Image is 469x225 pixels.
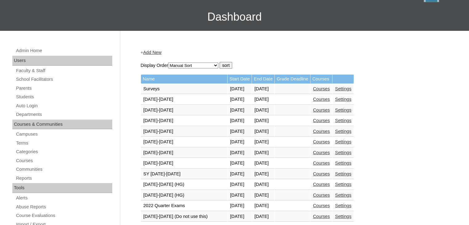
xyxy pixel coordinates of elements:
[15,67,112,75] a: Faculty & Staff
[141,49,446,56] div: +
[228,211,252,222] td: [DATE]
[313,118,330,123] a: Courses
[313,108,330,112] a: Courses
[15,84,112,92] a: Parents
[313,139,330,144] a: Courses
[141,169,228,179] td: SY [DATE]-[DATE]
[335,108,351,112] a: Settings
[15,194,112,202] a: Alerts
[313,86,330,91] a: Courses
[252,116,274,126] td: [DATE]
[335,129,351,134] a: Settings
[335,203,351,208] a: Settings
[141,148,228,158] td: [DATE]-[DATE]
[12,120,112,129] div: Courses & Communities
[15,212,112,219] a: Course Evaluations
[15,157,112,165] a: Courses
[313,214,330,219] a: Courses
[12,183,112,193] div: Tools
[15,111,112,118] a: Departments
[335,182,351,187] a: Settings
[252,137,274,147] td: [DATE]
[220,62,232,69] input: sort
[252,169,274,179] td: [DATE]
[141,137,228,147] td: [DATE]-[DATE]
[275,75,310,84] td: Grade Deadline
[311,75,332,84] td: Courses
[141,62,446,69] form: Display Order
[3,3,466,31] h3: Dashboard
[335,139,351,144] a: Settings
[15,148,112,156] a: Categories
[313,129,330,134] a: Courses
[335,214,351,219] a: Settings
[141,75,228,84] td: Name
[141,158,228,169] td: [DATE]-[DATE]
[313,97,330,102] a: Courses
[252,105,274,116] td: [DATE]
[12,56,112,66] div: Users
[143,50,161,55] a: Add New
[313,150,330,155] a: Courses
[15,76,112,83] a: School Facilitators
[252,179,274,190] td: [DATE]
[15,93,112,101] a: Students
[228,75,252,84] td: Start Date
[228,158,252,169] td: [DATE]
[252,158,274,169] td: [DATE]
[15,130,112,138] a: Campuses
[15,47,112,55] a: Admin Home
[141,105,228,116] td: [DATE]-[DATE]
[228,201,252,211] td: [DATE]
[252,84,274,94] td: [DATE]
[228,94,252,105] td: [DATE]
[335,193,351,198] a: Settings
[335,161,351,166] a: Settings
[335,150,351,155] a: Settings
[141,201,228,211] td: 2022 Quarter Exams
[313,171,330,176] a: Courses
[252,94,274,105] td: [DATE]
[15,203,112,211] a: Abuse Reports
[313,203,330,208] a: Courses
[335,86,351,91] a: Settings
[141,190,228,201] td: [DATE]-[DATE] (HG)
[15,139,112,147] a: Terms
[335,171,351,176] a: Settings
[141,211,228,222] td: [DATE]-[DATE] (Do not use this)
[252,190,274,201] td: [DATE]
[313,161,330,166] a: Courses
[335,97,351,102] a: Settings
[228,105,252,116] td: [DATE]
[141,84,228,94] td: Surveys
[252,148,274,158] td: [DATE]
[15,174,112,182] a: Reports
[15,102,112,110] a: Auto Login
[228,84,252,94] td: [DATE]
[228,148,252,158] td: [DATE]
[228,190,252,201] td: [DATE]
[252,75,274,84] td: End Date
[252,211,274,222] td: [DATE]
[228,179,252,190] td: [DATE]
[141,179,228,190] td: [DATE]-[DATE] (HG)
[15,166,112,173] a: Communities
[335,118,351,123] a: Settings
[228,126,252,137] td: [DATE]
[141,126,228,137] td: [DATE]-[DATE]
[228,116,252,126] td: [DATE]
[313,182,330,187] a: Courses
[252,201,274,211] td: [DATE]
[141,116,228,126] td: [DATE]-[DATE]
[252,126,274,137] td: [DATE]
[228,137,252,147] td: [DATE]
[313,193,330,198] a: Courses
[141,94,228,105] td: [DATE]-[DATE]
[228,169,252,179] td: [DATE]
